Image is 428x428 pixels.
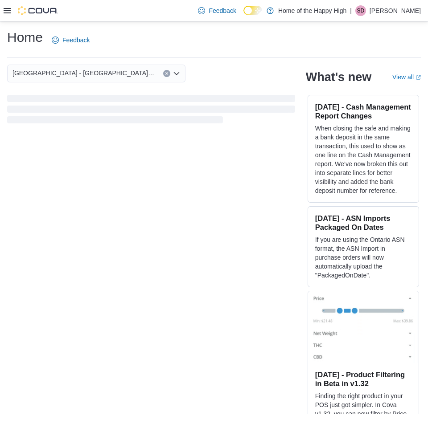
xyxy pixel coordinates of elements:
[209,6,236,15] span: Feedback
[12,68,154,78] span: [GEOGRAPHIC_DATA] - [GEOGRAPHIC_DATA] - Fire & Flower
[18,6,58,15] img: Cova
[315,124,412,195] p: When closing the safe and making a bank deposit in the same transaction, this used to show as one...
[48,31,93,49] a: Feedback
[278,5,346,16] p: Home of the Happy High
[315,214,412,232] h3: [DATE] - ASN Imports Packaged On Dates
[163,70,170,77] button: Clear input
[355,5,366,16] div: Sarah Davidson
[315,102,412,120] h3: [DATE] - Cash Management Report Changes
[173,70,180,77] button: Open list of options
[243,6,262,15] input: Dark Mode
[370,5,421,16] p: [PERSON_NAME]
[243,15,244,16] span: Dark Mode
[315,235,412,280] p: If you are using the Ontario ASN format, the ASN Import in purchase orders will now automatically...
[7,29,43,46] h1: Home
[392,73,421,81] a: View allExternal link
[315,370,412,388] h3: [DATE] - Product Filtering in Beta in v1.32
[357,5,365,16] span: SD
[350,5,352,16] p: |
[416,75,421,80] svg: External link
[194,2,239,20] a: Feedback
[7,97,295,125] span: Loading
[306,70,371,84] h2: What's new
[62,36,90,45] span: Feedback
